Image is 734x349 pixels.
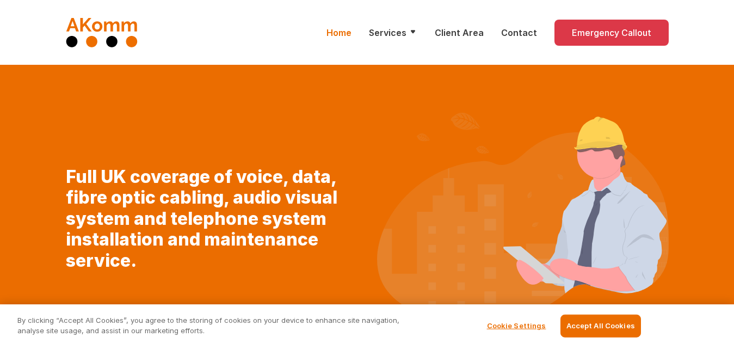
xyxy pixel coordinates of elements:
a: Emergency Callout [554,20,669,46]
button: Accept All Cookies [560,315,641,338]
img: AKomm [66,17,138,47]
a: Client Area [435,26,484,39]
a: Home [326,26,351,39]
p: By clicking “Accept All Cookies”, you agree to the storing of cookies on your device to enhance s... [17,315,404,336]
h1: Full UK coverage of voice, data, fibre optic cabling, audio visual system and telephone system in... [66,167,357,271]
button: Cookie Settings [483,315,551,337]
a: Services [369,26,417,39]
img: illustration [377,113,669,325]
a: Contact [501,26,537,39]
